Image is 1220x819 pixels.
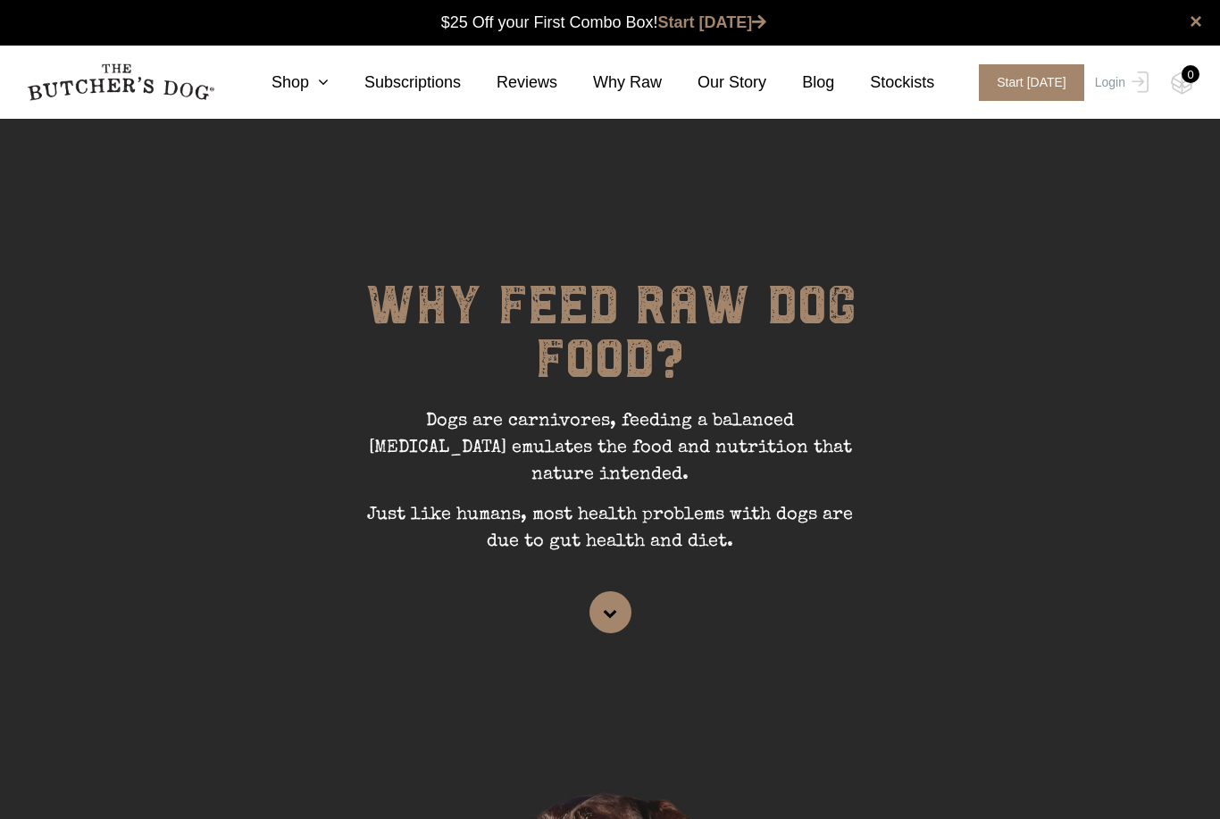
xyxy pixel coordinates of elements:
[658,13,767,31] a: Start [DATE]
[342,408,878,502] p: Dogs are carnivores, feeding a balanced [MEDICAL_DATA] emulates the food and nutrition that natur...
[329,71,461,95] a: Subscriptions
[979,64,1084,101] span: Start [DATE]
[342,279,878,408] h1: WHY FEED RAW DOG FOOD?
[461,71,557,95] a: Reviews
[1090,64,1149,101] a: Login
[834,71,934,95] a: Stockists
[766,71,834,95] a: Blog
[342,502,878,569] p: Just like humans, most health problems with dogs are due to gut health and diet.
[961,64,1090,101] a: Start [DATE]
[557,71,662,95] a: Why Raw
[1171,71,1193,95] img: TBD_Cart-Empty.png
[236,71,329,95] a: Shop
[662,71,766,95] a: Our Story
[1182,65,1199,83] div: 0
[1190,11,1202,32] a: close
